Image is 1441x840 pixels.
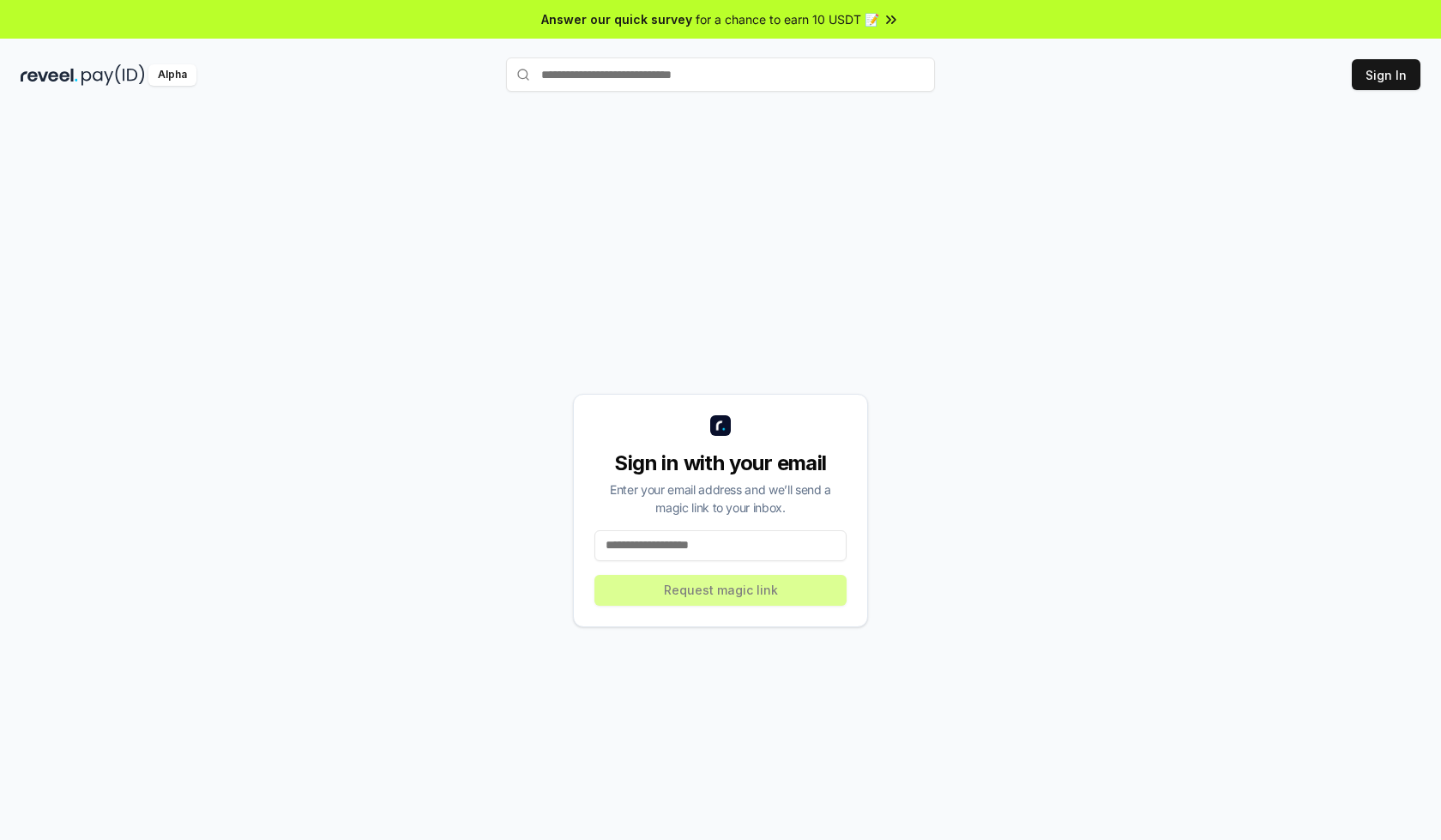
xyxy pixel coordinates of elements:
[541,10,692,28] span: Answer our quick survey
[594,450,847,477] div: Sign in with your email
[696,10,879,28] span: for a chance to earn 10 USDT 📝
[710,415,731,436] img: logo_small
[148,64,196,86] div: Alpha
[81,64,145,86] img: pay_id
[1352,59,1420,90] button: Sign In
[594,480,847,517] div: Enter your email address and we’ll send a magic link to your inbox.
[21,64,78,86] img: reveel_dark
